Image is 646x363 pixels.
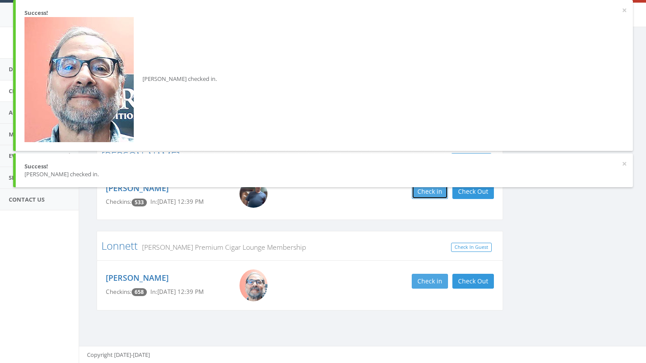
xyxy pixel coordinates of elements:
[106,198,132,206] span: Checkins:
[412,184,448,199] button: Check in
[132,288,147,296] span: Checkin count
[622,160,627,168] button: ×
[150,288,204,296] span: In: [DATE] 12:39 PM
[452,274,494,289] button: Check Out
[24,170,625,178] div: [PERSON_NAME] checked in.
[101,238,138,253] a: Lonnett
[106,183,169,193] a: [PERSON_NAME]
[9,130,36,138] span: Members
[24,17,625,142] div: [PERSON_NAME] checked in.
[24,17,134,142] img: Frank.jpg
[132,199,147,206] span: Checkin count
[180,152,348,162] small: [PERSON_NAME] Premium Cigar Lounge Membership
[106,288,132,296] span: Checkins:
[9,152,30,160] span: Events
[106,272,169,283] a: [PERSON_NAME]
[451,243,492,252] a: Check In Guest
[24,162,625,171] div: Success!
[9,195,45,203] span: Contact Us
[452,184,494,199] button: Check Out
[451,153,492,162] a: Check In Guest
[150,198,204,206] span: In: [DATE] 12:39 PM
[24,9,625,17] div: Success!
[240,180,267,208] img: Kevin_Howerton.png
[240,269,267,301] img: Frank.jpg
[622,6,627,15] button: ×
[138,242,306,252] small: [PERSON_NAME] Premium Cigar Lounge Membership
[9,174,35,181] span: Settings
[10,7,65,23] img: speedin_logo.png
[412,274,448,289] button: Check in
